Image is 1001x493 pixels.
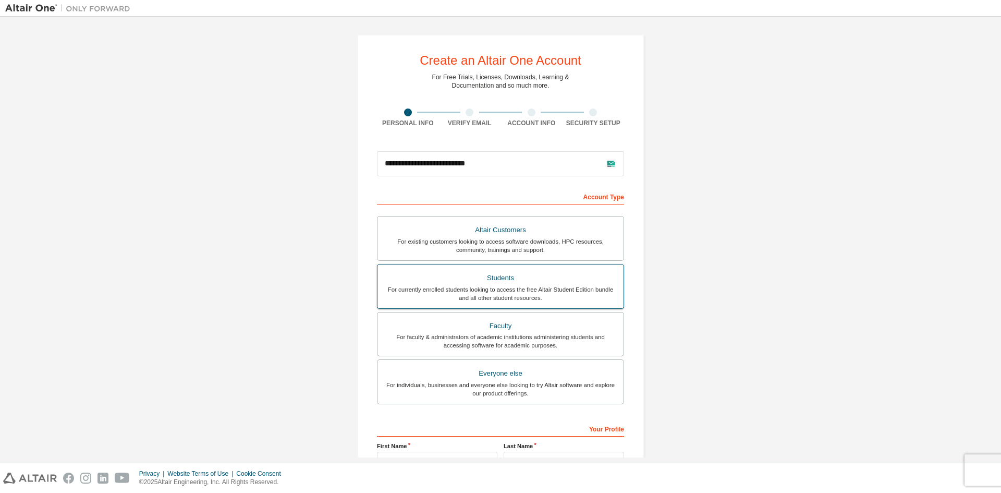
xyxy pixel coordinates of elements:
div: Students [384,271,617,285]
img: instagram.svg [80,473,91,484]
div: Create an Altair One Account [420,54,581,67]
div: For individuals, businesses and everyone else looking to try Altair software and explore our prod... [384,381,617,398]
div: Everyone else [384,366,617,381]
div: Account Info [500,119,563,127]
img: Altair One [5,3,136,14]
p: © 2025 Altair Engineering, Inc. All Rights Reserved. [139,478,287,487]
label: First Name [377,442,497,450]
div: Faculty [384,319,617,333]
div: For Free Trials, Licenses, Downloads, Learning & Documentation and so much more. [432,73,569,90]
div: Verify Email [439,119,501,127]
div: Cookie Consent [236,470,287,478]
div: For faculty & administrators of academic institutions administering students and accessing softwa... [384,333,617,350]
div: Your Profile [377,420,624,437]
div: Privacy [139,470,167,478]
img: facebook.svg [63,473,74,484]
img: altair_logo.svg [3,473,57,484]
img: linkedin.svg [97,473,108,484]
div: Website Terms of Use [167,470,236,478]
div: Security Setup [563,119,625,127]
div: Personal Info [377,119,439,127]
div: For existing customers looking to access software downloads, HPC resources, community, trainings ... [384,237,617,254]
div: Account Type [377,188,624,205]
div: Altair Customers [384,223,617,237]
label: Last Name [504,442,624,450]
div: For currently enrolled students looking to access the free Altair Student Edition bundle and all ... [384,285,617,302]
img: youtube.svg [115,473,130,484]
